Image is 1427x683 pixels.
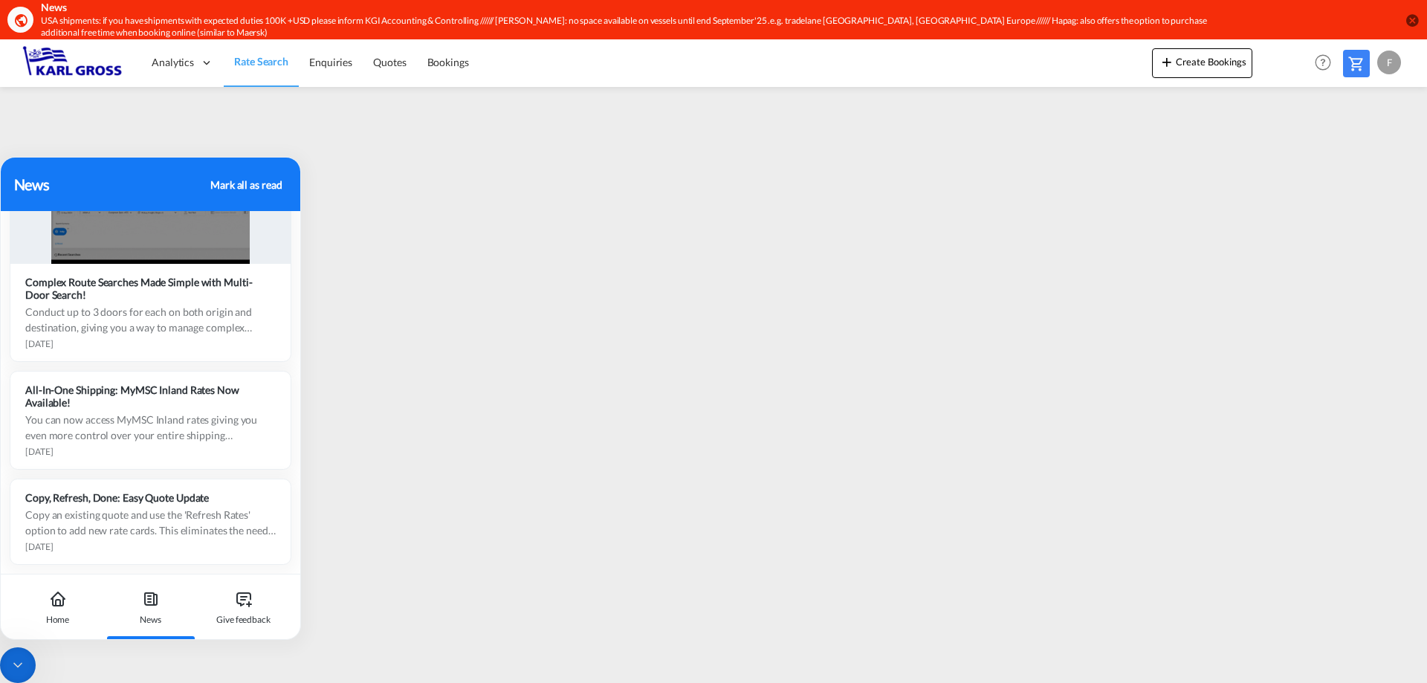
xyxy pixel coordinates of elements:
[1152,48,1252,78] button: icon-plus 400-fgCreate Bookings
[427,56,469,68] span: Bookings
[1310,50,1336,75] span: Help
[1377,51,1401,74] div: F
[13,13,28,27] md-icon: icon-earth
[1310,50,1343,77] div: Help
[22,46,123,80] img: 3269c73066d711f095e541db4db89301.png
[417,39,479,87] a: Bookings
[234,55,288,68] span: Rate Search
[1405,13,1420,27] button: icon-close-circle
[363,39,416,87] a: Quotes
[141,39,224,87] div: Analytics
[309,56,352,68] span: Enquiries
[299,39,363,87] a: Enquiries
[152,55,194,70] span: Analytics
[224,39,299,87] a: Rate Search
[1158,53,1176,71] md-icon: icon-plus 400-fg
[41,15,1208,40] div: USA shipments: if you have shipments with expected duties 100K +USD please inform KGI Accounting ...
[373,56,406,68] span: Quotes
